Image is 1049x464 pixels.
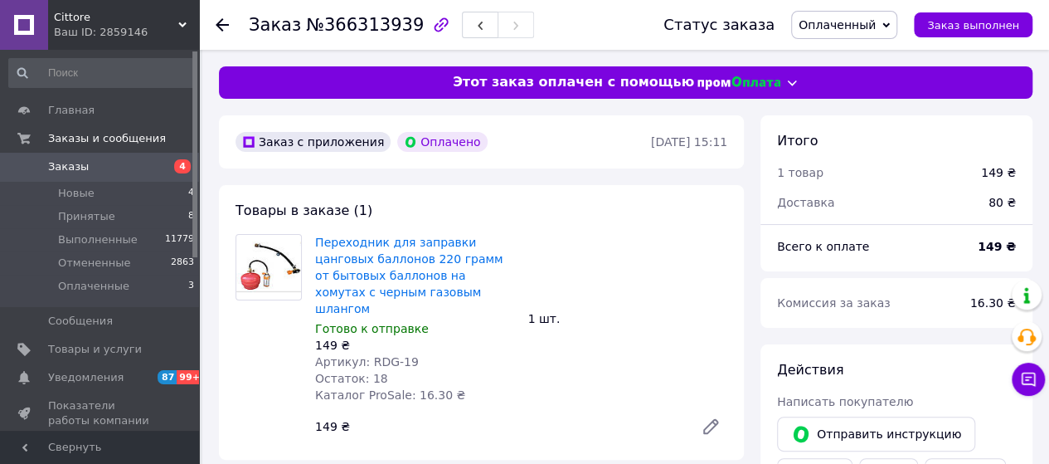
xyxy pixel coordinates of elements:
[927,19,1019,32] span: Заказ выполнен
[58,279,129,294] span: Оплаченные
[8,58,196,88] input: Поиск
[1012,363,1045,396] button: Чат с покупателем
[522,307,735,330] div: 1 шт.
[58,232,138,247] span: Выполненные
[58,256,130,271] span: Отмененные
[315,388,465,402] span: Каталог ProSale: 16.30 ₴
[308,415,687,438] div: 149 ₴
[777,240,869,253] span: Всего к оплате
[978,240,1016,253] b: 149 ₴
[188,186,194,201] span: 4
[58,209,115,224] span: Принятые
[48,398,153,428] span: Показатели работы компании
[306,15,424,35] span: №366313939
[249,15,301,35] span: Заказ
[663,17,775,33] div: Статус заказа
[777,395,913,408] span: Написать покупателю
[315,322,429,335] span: Готово к отправке
[315,236,503,315] a: Переходник для заправки цанговых баллонов 220 грамм от бытовых баллонов на хомутах с черным газов...
[171,256,194,271] span: 2863
[188,279,194,294] span: 3
[48,314,113,329] span: Сообщения
[777,362,843,378] span: Действия
[914,12,1032,37] button: Заказ выполнен
[236,242,301,292] img: Переходник для заправки цанговых баллонов 220 грамм от бытовых баллонов на хомутах с черным газов...
[216,17,229,33] div: Вернуться назад
[777,296,891,310] span: Комиссия за заказ
[397,132,487,152] div: Оплачено
[48,131,166,146] span: Заказы и сообщения
[979,184,1026,221] div: 80 ₴
[48,103,95,118] span: Главная
[453,73,694,92] span: Этот заказ оплачен с помощью
[48,370,124,385] span: Уведомления
[158,370,177,384] span: 87
[54,25,199,40] div: Ваш ID: 2859146
[777,196,834,209] span: Доставка
[48,159,89,174] span: Заказы
[177,370,204,384] span: 99+
[777,417,975,452] button: Отправить инструкцию
[165,232,194,247] span: 11779
[315,372,388,385] span: Остаток: 18
[777,166,823,179] span: 1 товар
[188,209,194,224] span: 8
[651,135,727,149] time: [DATE] 15:11
[694,410,727,443] a: Редактировать
[48,342,142,357] span: Товары и услуги
[236,203,372,218] span: Товары в заказе (1)
[777,133,818,149] span: Итого
[58,186,95,201] span: Новые
[799,18,876,32] span: Оплаченный
[981,164,1016,181] div: 149 ₴
[174,159,191,173] span: 4
[236,132,391,152] div: Заказ с приложения
[54,10,178,25] span: Cittore
[315,355,419,369] span: Артикул: RDG-19
[970,296,1016,310] span: 16.30 ₴
[315,337,515,354] div: 149 ₴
